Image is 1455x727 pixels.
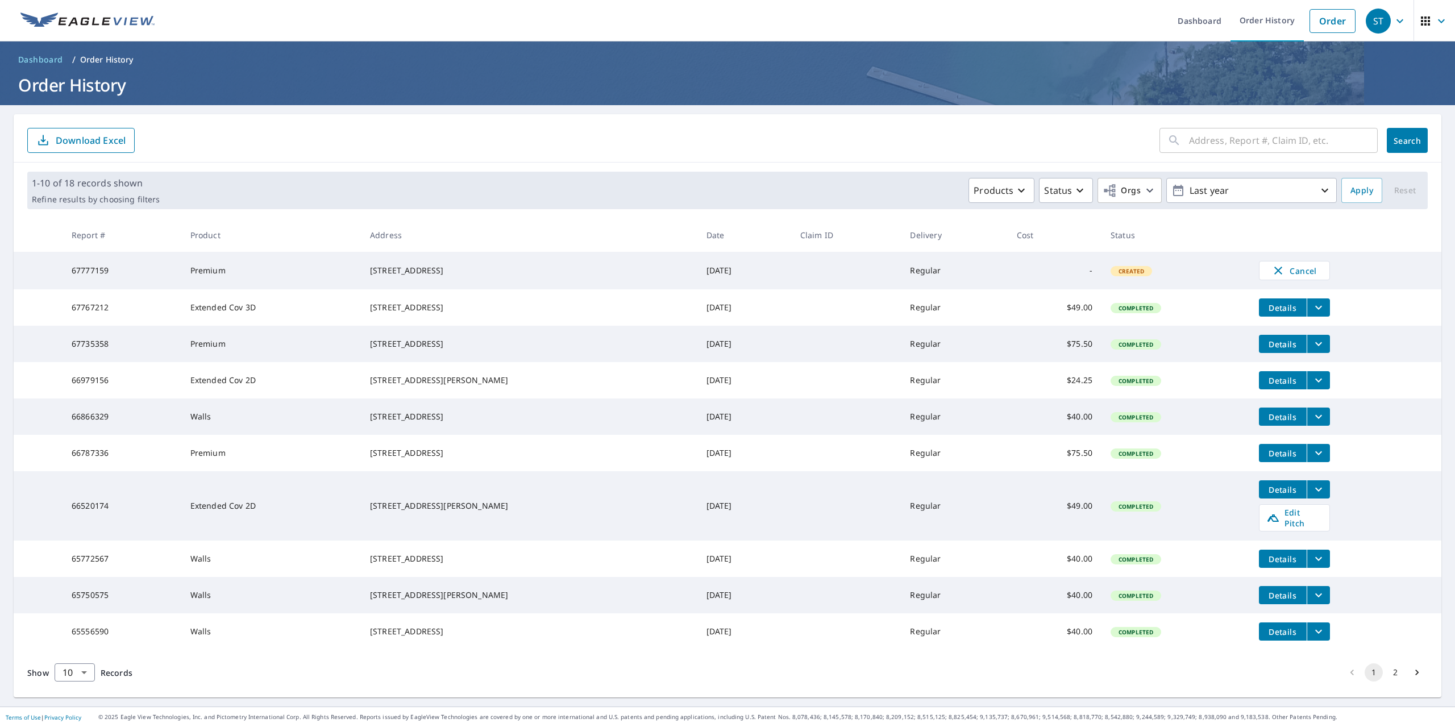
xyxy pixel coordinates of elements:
td: [DATE] [697,289,791,326]
li: / [72,53,76,67]
th: Status [1101,218,1250,252]
td: [DATE] [697,362,791,398]
p: Order History [80,54,134,65]
span: Completed [1112,304,1160,312]
button: detailsBtn-66787336 [1259,444,1307,462]
span: Edit Pitch [1266,507,1323,529]
td: - [1008,252,1101,289]
td: [DATE] [697,541,791,577]
td: [DATE] [697,613,791,650]
td: $75.50 [1008,326,1101,362]
button: filesDropdownBtn-66866329 [1307,408,1330,426]
td: Regular [901,289,1007,326]
button: Products [968,178,1034,203]
button: Go to page 2 [1386,663,1404,682]
td: $40.00 [1008,577,1101,613]
td: $49.00 [1008,289,1101,326]
td: 67735358 [63,326,181,362]
button: detailsBtn-66520174 [1259,480,1307,498]
td: [DATE] [697,398,791,435]
td: Extended Cov 3D [181,289,361,326]
p: Refine results by choosing filters [32,194,160,205]
td: [DATE] [697,252,791,289]
span: Completed [1112,502,1160,510]
td: Regular [901,435,1007,471]
div: [STREET_ADDRESS] [370,265,688,276]
td: $40.00 [1008,541,1101,577]
span: Details [1266,302,1300,313]
td: Regular [901,577,1007,613]
button: Cancel [1259,261,1330,280]
td: Regular [901,398,1007,435]
th: Cost [1008,218,1101,252]
button: detailsBtn-67767212 [1259,298,1307,317]
a: Edit Pitch [1259,504,1330,531]
button: filesDropdownBtn-67735358 [1307,335,1330,353]
td: 65556590 [63,613,181,650]
span: Completed [1112,592,1160,600]
td: Walls [181,541,361,577]
span: Records [101,667,132,678]
span: Details [1266,484,1300,495]
button: detailsBtn-65772567 [1259,550,1307,568]
td: Walls [181,613,361,650]
p: Download Excel [56,134,126,147]
span: Completed [1112,450,1160,458]
img: EV Logo [20,13,155,30]
th: Product [181,218,361,252]
a: Dashboard [14,51,68,69]
div: [STREET_ADDRESS] [370,302,688,313]
td: 67777159 [63,252,181,289]
td: Regular [901,326,1007,362]
button: detailsBtn-65750575 [1259,586,1307,604]
td: Regular [901,252,1007,289]
span: Details [1266,626,1300,637]
td: $40.00 [1008,398,1101,435]
td: $49.00 [1008,471,1101,541]
div: [STREET_ADDRESS][PERSON_NAME] [370,500,688,512]
button: filesDropdownBtn-66979156 [1307,371,1330,389]
span: Details [1266,448,1300,459]
td: 66787336 [63,435,181,471]
th: Date [697,218,791,252]
td: Premium [181,252,361,289]
th: Address [361,218,697,252]
button: filesDropdownBtn-65750575 [1307,586,1330,604]
td: 66979156 [63,362,181,398]
span: Search [1396,135,1419,146]
button: filesDropdownBtn-66787336 [1307,444,1330,462]
a: Terms of Use [6,713,41,721]
div: [STREET_ADDRESS][PERSON_NAME] [370,589,688,601]
div: 10 [55,657,95,688]
nav: pagination navigation [1341,663,1428,682]
span: Details [1266,375,1300,386]
td: [DATE] [697,435,791,471]
a: Order [1309,9,1356,33]
a: Privacy Policy [44,713,81,721]
button: Last year [1166,178,1337,203]
button: Status [1039,178,1093,203]
th: Delivery [901,218,1007,252]
td: $40.00 [1008,613,1101,650]
p: © 2025 Eagle View Technologies, Inc. and Pictometry International Corp. All Rights Reserved. Repo... [98,713,1449,721]
td: $24.25 [1008,362,1101,398]
td: Regular [901,541,1007,577]
div: [STREET_ADDRESS][PERSON_NAME] [370,375,688,386]
div: ST [1366,9,1391,34]
td: Premium [181,435,361,471]
p: Status [1044,184,1072,197]
td: Extended Cov 2D [181,362,361,398]
td: [DATE] [697,326,791,362]
span: Details [1266,412,1300,422]
p: | [6,714,81,721]
td: [DATE] [697,577,791,613]
span: Completed [1112,377,1160,385]
button: filesDropdownBtn-65772567 [1307,550,1330,568]
nav: breadcrumb [14,51,1441,69]
th: Claim ID [791,218,901,252]
span: Completed [1112,555,1160,563]
div: [STREET_ADDRESS] [370,411,688,422]
div: [STREET_ADDRESS] [370,553,688,564]
div: Show 10 records [55,663,95,682]
span: Completed [1112,628,1160,636]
